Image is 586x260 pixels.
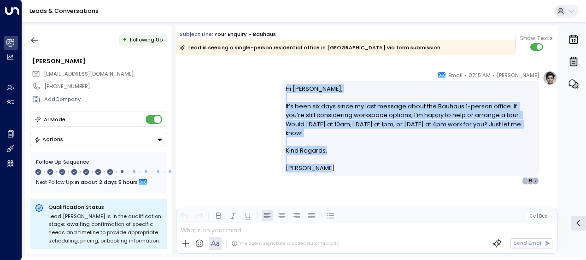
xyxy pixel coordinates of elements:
button: Cc|Bcc [526,213,550,219]
span: [PERSON_NAME] [497,71,539,80]
span: • [464,71,467,80]
div: The agent signature is added automatically [231,240,339,247]
div: Your enquiry - Bauhaus [214,30,276,38]
img: profile-logo.png [543,71,557,85]
span: 07:15 AM [469,71,491,80]
span: Email [448,71,463,80]
span: Kind Regards, [286,146,327,155]
div: • [123,33,127,47]
button: Actions [30,133,167,146]
div: [PERSON_NAME] [32,57,167,65]
button: Undo [179,210,190,221]
div: [PHONE_NUMBER] [44,83,167,90]
button: Redo [193,210,205,221]
span: [PERSON_NAME] [286,164,334,172]
div: Lead [PERSON_NAME] is in the qualification stage; awaiting confirmation of specific needs and tim... [48,213,163,245]
p: Hi [PERSON_NAME], It’s been six days since my last message about the Bauhaus 1-person office. If ... [286,84,535,146]
div: N [527,177,534,184]
span: Cc Bcc [529,213,547,219]
div: L [532,177,539,184]
div: Next Follow Up: [36,177,161,187]
div: Button group with a nested menu [30,133,167,146]
div: Follow Up Sequence [36,158,161,166]
span: • [492,71,495,80]
span: Show Texts [520,34,553,42]
span: Subject Line: [180,30,213,38]
div: AddCompany [44,95,167,103]
span: | [537,213,538,219]
div: AI Mode [44,115,65,124]
span: leonjameson494@gmail.com [44,70,134,78]
a: Leads & Conversations [29,7,99,15]
p: Qualification Status [48,203,163,211]
div: H [522,177,529,184]
span: In about 2 days 5 hours [75,177,138,187]
span: [EMAIL_ADDRESS][DOMAIN_NAME] [44,70,134,77]
div: Actions [34,136,63,142]
span: Following Up [130,36,163,43]
div: Lead is seeking a single-person residential office in [GEOGRAPHIC_DATA] via form submission [180,43,440,52]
